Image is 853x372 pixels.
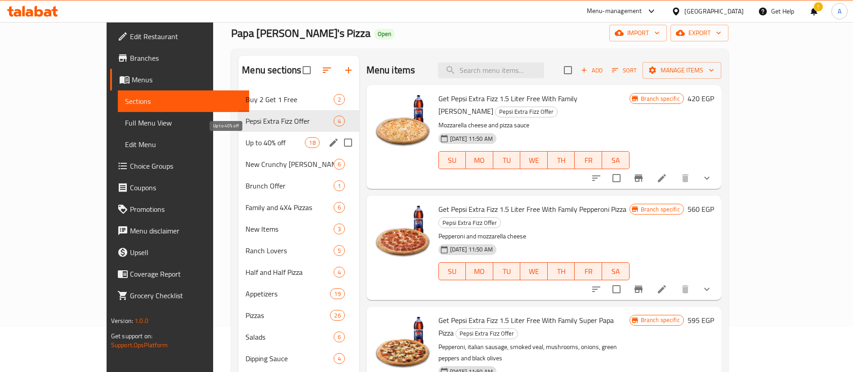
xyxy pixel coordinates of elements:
[670,25,728,41] button: export
[242,63,301,77] h2: Menu sections
[110,263,249,285] a: Coverage Report
[610,63,639,77] button: Sort
[438,202,626,216] span: Get Pepsi Extra Fizz 1.5 Liter Free With Family Pepperoni Pizza
[612,65,637,76] span: Sort
[334,353,345,364] div: items
[438,341,630,364] p: Pepperoni, italian sausage, smoked veal, mushrooms, onions, green peppers and black olives
[374,203,431,260] img: Get Pepsi Extra Fizz 1.5 Liter Free With Family Pepperoni Pizza
[130,269,242,279] span: Coverage Report
[578,154,598,167] span: FR
[130,53,242,63] span: Branches
[246,94,333,105] div: Buy 2 Get 1 Free
[246,202,333,213] span: Family and 4X4 Pizzas
[334,180,345,191] div: items
[246,353,333,364] span: Dipping Sauce
[520,151,548,169] button: WE
[637,94,683,103] span: Branch specific
[701,284,712,295] svg: Show Choices
[111,330,152,342] span: Get support on:
[580,65,604,76] span: Add
[118,90,249,112] a: Sections
[585,278,607,300] button: sort-choices
[497,265,517,278] span: TU
[438,151,466,169] button: SU
[606,63,643,77] span: Sort items
[334,268,344,277] span: 4
[495,107,558,117] div: Pepsi Extra Fizz Offer
[238,261,359,283] div: Half and Half Pizza4
[238,305,359,326] div: Pizzas26
[246,332,333,342] div: Salads
[110,155,249,177] a: Choice Groups
[130,182,242,193] span: Coupons
[110,220,249,242] a: Menu disclaimer
[130,225,242,236] span: Menu disclaimer
[130,290,242,301] span: Grocery Checklist
[607,169,626,188] span: Select to update
[438,262,466,280] button: SU
[238,240,359,261] div: Ranch Lovers5
[674,167,696,189] button: delete
[628,167,649,189] button: Branch-specific-item
[246,137,305,148] span: Up to 40% off
[609,25,667,41] button: import
[575,151,602,169] button: FR
[602,262,630,280] button: SA
[334,160,344,169] span: 6
[338,59,359,81] button: Add section
[696,167,718,189] button: show more
[110,177,249,198] a: Coupons
[628,278,649,300] button: Branch-specific-item
[447,134,496,143] span: [DATE] 11:50 AM
[439,218,500,228] span: Pepsi Extra Fizz Offer
[334,202,345,213] div: items
[130,247,242,258] span: Upsell
[334,182,344,190] span: 1
[656,173,667,184] a: Edit menu item
[238,110,359,132] div: Pepsi Extra Fizz Offer4
[637,316,683,324] span: Branch specific
[246,245,333,256] div: Ranch Lovers
[656,284,667,295] a: Edit menu item
[650,65,714,76] span: Manage items
[110,26,249,47] a: Edit Restaurant
[438,314,614,340] span: Get Pepsi Extra Fizz 1.5 Liter Free With Family Super Papa Pizza
[132,74,242,85] span: Menus
[577,63,606,77] button: Add
[130,204,242,215] span: Promotions
[334,116,345,126] div: items
[602,151,630,169] button: SA
[438,217,501,228] div: Pepsi Extra Fizz Offer
[334,333,344,341] span: 6
[246,224,333,234] div: New Items
[374,29,395,40] div: Open
[374,314,431,372] img: Get Pepsi Extra Fizz 1.5 Liter Free With Family Super Papa Pizza
[125,96,242,107] span: Sections
[110,47,249,69] a: Branches
[110,242,249,263] a: Upsell
[110,69,249,90] a: Menus
[438,231,630,242] p: Pepperoni and mozzarella cheese
[497,154,517,167] span: TU
[110,285,249,306] a: Grocery Checklist
[688,92,714,105] h6: 420 EGP
[466,262,493,280] button: MO
[330,290,344,298] span: 19
[438,92,577,118] span: Get Pepsi Extra Fizz 1.5 Liter Free With Family [PERSON_NAME]
[334,225,344,233] span: 3
[548,262,575,280] button: TH
[246,159,333,170] span: New Crunchy [PERSON_NAME]
[231,23,371,43] span: Papa [PERSON_NAME]'s Pizza
[696,278,718,300] button: show more
[297,61,316,80] span: Select all sections
[616,27,660,39] span: import
[246,180,333,191] span: Brunch Offer
[606,154,626,167] span: SA
[575,262,602,280] button: FR
[238,175,359,197] div: Brunch Offer1
[334,267,345,278] div: items
[238,153,359,175] div: New Crunchy [PERSON_NAME]6
[684,6,744,16] div: [GEOGRAPHIC_DATA]
[438,63,544,78] input: search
